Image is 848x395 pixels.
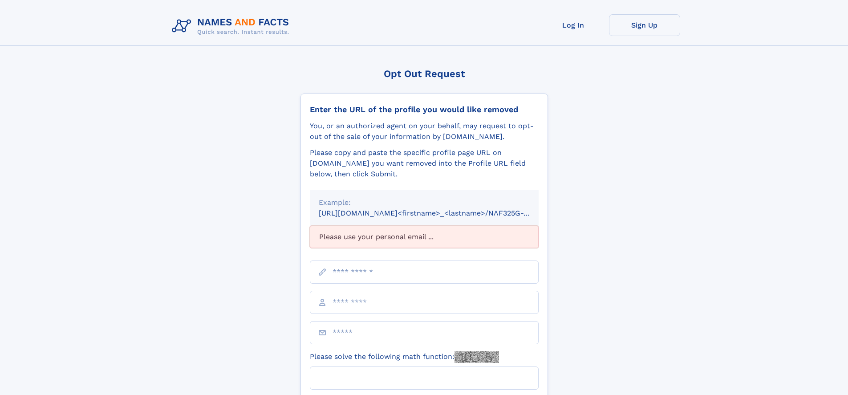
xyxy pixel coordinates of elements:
div: You, or an authorized agent on your behalf, may request to opt-out of the sale of your informatio... [310,121,539,142]
div: Please copy and paste the specific profile page URL on [DOMAIN_NAME] you want removed into the Pr... [310,147,539,179]
small: [URL][DOMAIN_NAME]<firstname>_<lastname>/NAF325G-xxxxxxxx [319,209,556,217]
div: Opt Out Request [300,68,548,79]
label: Please solve the following math function: [310,351,499,363]
div: Please use your personal email ... [310,226,539,248]
div: Example: [319,197,530,208]
img: Logo Names and Facts [168,14,296,38]
a: Log In [538,14,609,36]
div: Enter the URL of the profile you would like removed [310,105,539,114]
a: Sign Up [609,14,680,36]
